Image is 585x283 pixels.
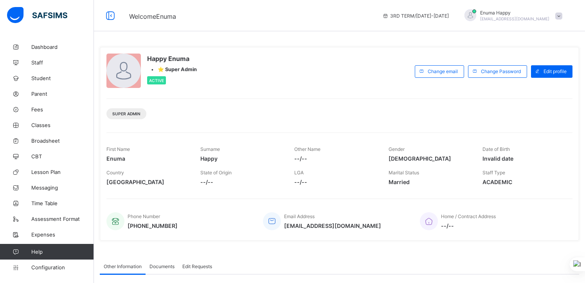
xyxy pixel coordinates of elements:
[129,13,176,20] span: Welcome Enuma
[31,138,94,144] span: Broadsheet
[31,44,94,50] span: Dashboard
[31,91,94,97] span: Parent
[31,59,94,66] span: Staff
[31,264,94,270] span: Configuration
[294,170,304,176] span: LGA
[106,155,189,162] span: Enuma
[31,75,94,81] span: Student
[284,222,381,229] span: [EMAIL_ADDRESS][DOMAIN_NAME]
[200,146,220,152] span: Surname
[128,222,178,229] span: [PHONE_NUMBER]
[106,179,189,185] span: [GEOGRAPHIC_DATA]
[389,170,419,176] span: Marital Status
[104,263,142,269] span: Other Information
[149,78,164,83] span: Active
[389,146,405,152] span: Gender
[158,66,197,72] span: ⭐ Super Admin
[480,10,549,16] span: Enuma Happy
[31,153,94,159] span: CBT
[480,16,549,21] span: [EMAIL_ADDRESS][DOMAIN_NAME]
[441,213,496,219] span: Home / Contract Address
[112,111,140,116] span: Super Admin
[200,155,283,162] span: Happy
[31,249,94,255] span: Help
[294,146,320,152] span: Other Name
[128,213,160,219] span: Phone Number
[457,9,566,22] div: EnumaHappy
[31,231,94,238] span: Expenses
[182,263,212,269] span: Edit Requests
[389,155,471,162] span: [DEMOGRAPHIC_DATA]
[147,55,197,63] span: Happy Enuma
[284,213,315,219] span: Email Address
[31,106,94,113] span: Fees
[31,122,94,128] span: Classes
[482,179,565,185] span: ACADEMIC
[482,170,505,176] span: Staff Type
[31,200,94,206] span: Time Table
[106,170,124,176] span: Country
[441,222,496,229] span: --/--
[200,179,283,185] span: --/--
[7,7,67,23] img: safsims
[382,13,449,19] span: session/term information
[294,179,376,185] span: --/--
[481,68,521,74] span: Change Password
[428,68,458,74] span: Change email
[31,184,94,191] span: Messaging
[31,216,94,222] span: Assessment Format
[106,146,130,152] span: First Name
[294,155,376,162] span: --/--
[389,179,471,185] span: Married
[200,170,232,176] span: State of Origin
[31,169,94,175] span: Lesson Plan
[149,263,175,269] span: Documents
[482,155,565,162] span: Invalid date
[544,68,567,74] span: Edit profile
[147,66,197,72] div: •
[482,146,510,152] span: Date of Birth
